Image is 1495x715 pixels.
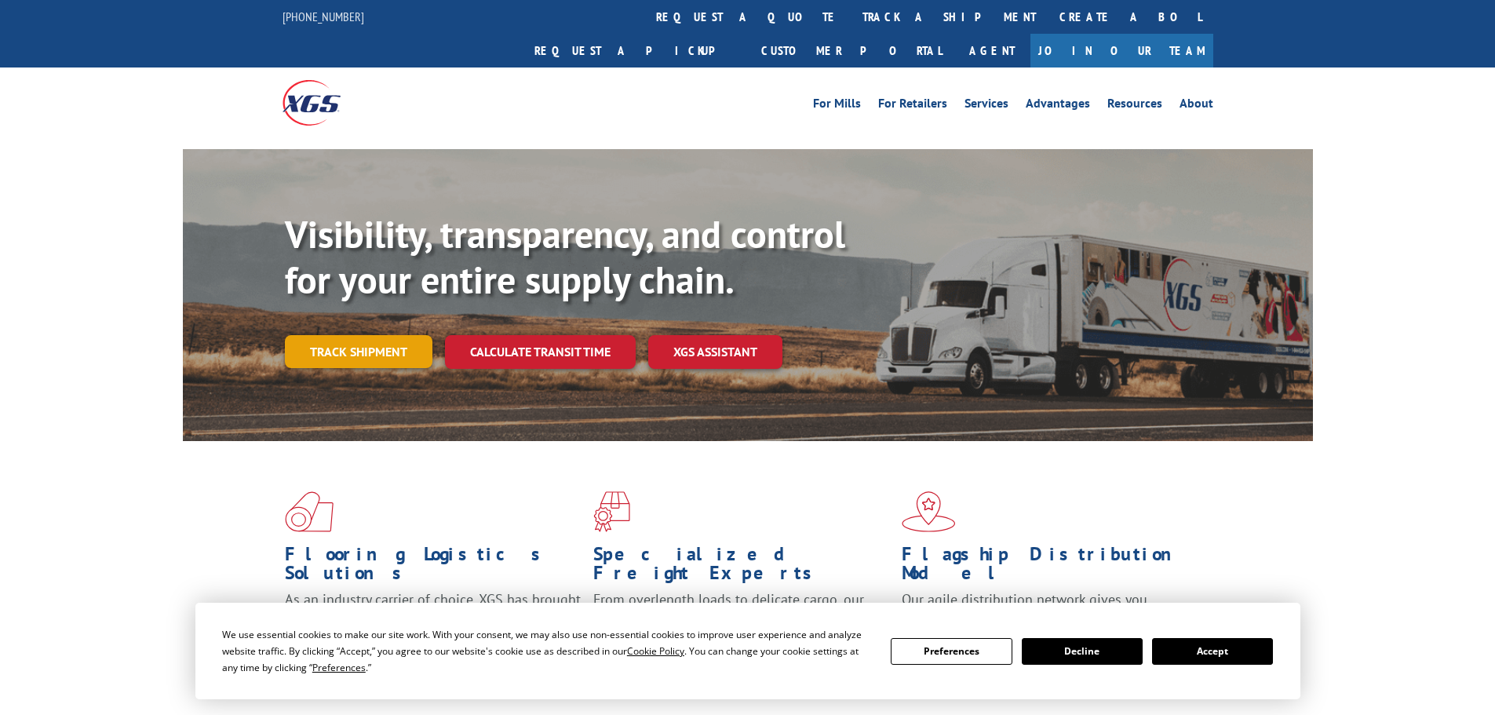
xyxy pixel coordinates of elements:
[648,335,782,369] a: XGS ASSISTANT
[964,97,1008,115] a: Services
[627,644,684,658] span: Cookie Policy
[1152,638,1273,665] button: Accept
[891,638,1012,665] button: Preferences
[593,545,890,590] h1: Specialized Freight Experts
[312,661,366,674] span: Preferences
[445,335,636,369] a: Calculate transit time
[954,34,1030,67] a: Agent
[902,545,1198,590] h1: Flagship Distribution Model
[222,626,872,676] div: We use essential cookies to make our site work. With your consent, we may also use non-essential ...
[195,603,1300,699] div: Cookie Consent Prompt
[285,210,845,304] b: Visibility, transparency, and control for your entire supply chain.
[878,97,947,115] a: For Retailers
[1022,638,1143,665] button: Decline
[593,590,890,660] p: From overlength loads to delicate cargo, our experienced staff knows the best way to move your fr...
[1107,97,1162,115] a: Resources
[902,491,956,532] img: xgs-icon-flagship-distribution-model-red
[813,97,861,115] a: For Mills
[749,34,954,67] a: Customer Portal
[285,590,581,646] span: As an industry carrier of choice, XGS has brought innovation and dedication to flooring logistics...
[523,34,749,67] a: Request a pickup
[283,9,364,24] a: [PHONE_NUMBER]
[1030,34,1213,67] a: Join Our Team
[1180,97,1213,115] a: About
[285,545,582,590] h1: Flooring Logistics Solutions
[285,335,432,368] a: Track shipment
[1026,97,1090,115] a: Advantages
[285,491,334,532] img: xgs-icon-total-supply-chain-intelligence-red
[902,590,1191,627] span: Our agile distribution network gives you nationwide inventory management on demand.
[593,491,630,532] img: xgs-icon-focused-on-flooring-red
